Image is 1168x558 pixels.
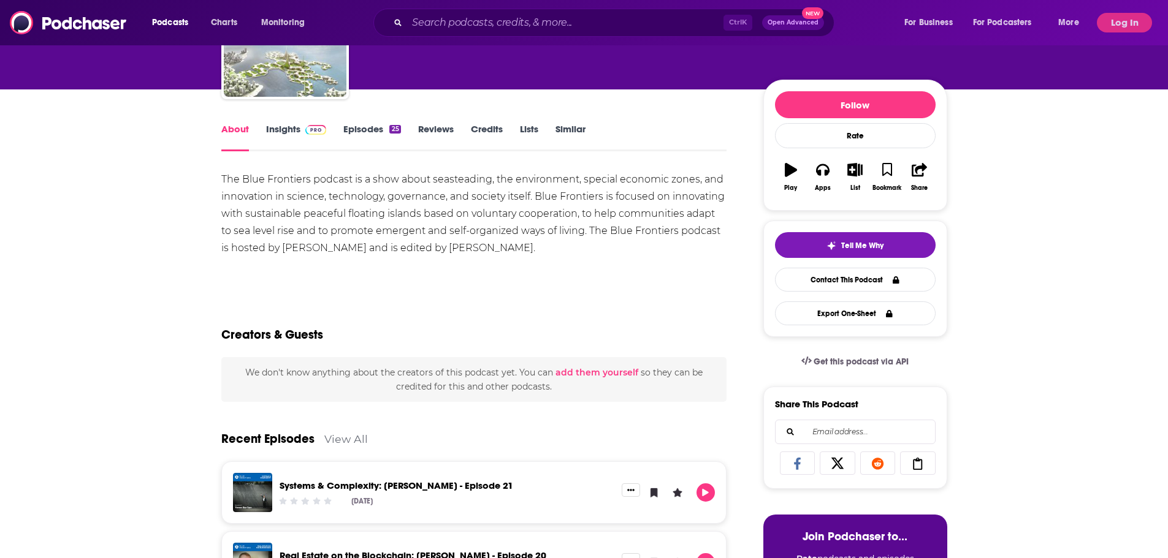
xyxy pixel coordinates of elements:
span: New [802,7,824,19]
input: Search podcasts, credits, & more... [407,13,723,32]
span: Podcasts [152,14,188,31]
div: List [850,184,860,192]
button: open menu [1050,13,1094,32]
img: Systems & Complexity: Yaneer Bar-Yam - Episode 21 [233,473,272,512]
h3: Join Podchaser to... [776,529,935,543]
span: Ctrl K [723,15,752,31]
button: Follow [775,91,936,118]
span: Monitoring [261,14,305,31]
button: open menu [896,13,968,32]
button: Play [775,155,807,199]
a: Reviews [418,123,454,151]
a: Contact This Podcast [775,268,936,292]
div: 25 [389,125,400,134]
div: Apps [815,184,831,192]
a: Lists [520,123,538,151]
button: open menu [965,13,1050,32]
button: Leave a Rating [668,483,687,502]
button: Export One-Sheet [775,301,936,325]
button: Show More Button [622,483,640,497]
a: Copy Link [900,451,936,475]
button: open menu [143,13,204,32]
button: tell me why sparkleTell Me Why [775,232,936,258]
div: [DATE] [351,497,373,505]
span: For Podcasters [973,14,1032,31]
button: Share [903,155,935,199]
a: Credits [471,123,503,151]
img: tell me why sparkle [826,241,836,251]
button: open menu [253,13,321,32]
div: Community Rating: 0 out of 5 [277,496,333,505]
span: We don't know anything about the creators of this podcast yet . You can so they can be credited f... [245,367,703,391]
div: The Blue Frontiers podcast is a show about seasteading, the environment, special economic zones, ... [221,171,727,257]
h2: Creators & Guests [221,327,323,342]
div: Bookmark [872,184,901,192]
a: Systems & Complexity: Yaneer Bar-Yam - Episode 21 [280,480,513,491]
div: Share [911,184,928,192]
button: Open AdvancedNew [762,15,824,30]
div: Play [784,184,797,192]
a: Share on Facebook [780,451,815,475]
div: Search podcasts, credits, & more... [385,9,846,37]
h3: Share This Podcast [775,398,858,410]
button: Bookmark [871,155,903,199]
div: Search followers [775,420,936,444]
input: Email address... [785,420,925,443]
a: About [221,123,249,151]
button: List [839,155,871,199]
span: Open Advanced [768,20,819,26]
img: Podchaser Pro [305,125,327,135]
a: Share on Reddit [860,451,896,475]
a: InsightsPodchaser Pro [266,123,327,151]
a: Recent Episodes [221,431,315,447]
a: Similar [555,123,586,151]
a: Charts [203,13,245,32]
span: For Business [904,14,953,31]
button: Apps [807,155,839,199]
a: Get this podcast via API [792,347,919,377]
span: Get this podcast via API [814,356,909,367]
img: Podchaser - Follow, Share and Rate Podcasts [10,11,128,34]
span: More [1058,14,1079,31]
div: Rate [775,123,936,148]
a: Share on X/Twitter [820,451,855,475]
button: Bookmark Episode [645,483,663,502]
span: Charts [211,14,237,31]
a: View All [324,432,368,445]
button: Log In [1097,13,1152,32]
span: Tell Me Why [841,241,884,251]
a: Episodes25 [343,123,400,151]
button: Play [697,483,715,502]
button: add them yourself [555,368,638,377]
